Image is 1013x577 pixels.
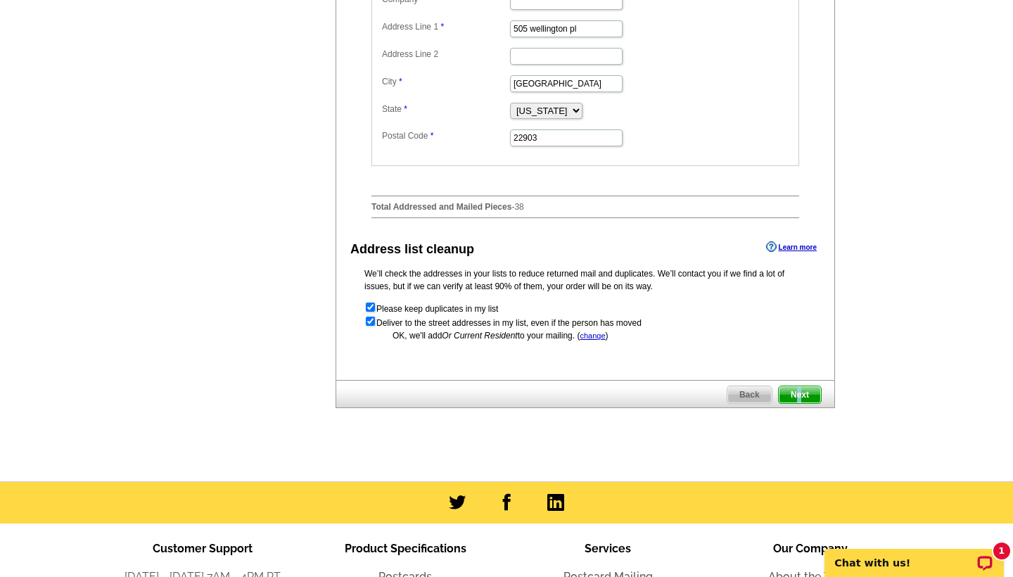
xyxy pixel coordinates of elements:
[727,386,772,404] a: Back
[371,202,511,212] strong: Total Addressed and Mailed Pieces
[382,75,509,88] label: City
[766,241,817,253] a: Learn more
[364,329,806,342] div: OK, we'll add to your mailing. ( )
[382,48,509,61] label: Address Line 2
[727,386,772,403] span: Back
[153,542,253,555] span: Customer Support
[382,129,509,142] label: Postal Code
[585,542,631,555] span: Services
[773,542,848,555] span: Our Company
[364,301,806,329] form: Please keep duplicates in my list Deliver to the street addresses in my list, even if the person ...
[580,331,605,340] a: change
[350,240,474,259] div: Address list cleanup
[442,331,517,341] span: Or Current Resident
[382,103,509,115] label: State
[382,20,509,33] label: Address Line 1
[514,202,523,212] span: 38
[345,542,466,555] span: Product Specifications
[779,386,821,403] span: Next
[364,267,806,293] p: We’ll check the addresses in your lists to reduce returned mail and duplicates. We’ll contact you...
[815,533,1013,577] iframe: LiveChat chat widget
